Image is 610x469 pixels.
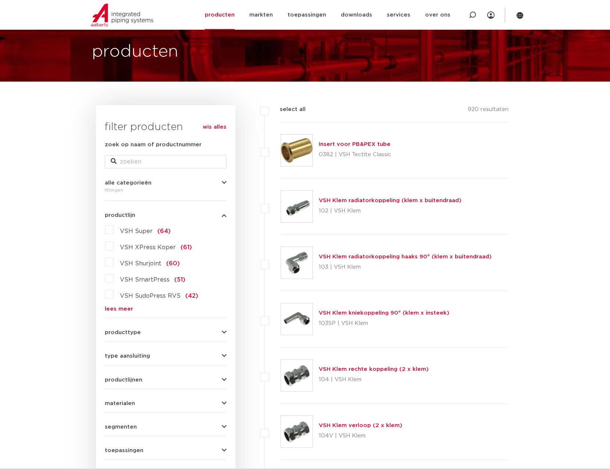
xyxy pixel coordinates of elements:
[105,140,201,149] label: zoek op naam of productnummer
[181,244,192,250] span: (61)
[185,293,198,299] span: (42)
[92,40,178,64] h1: producten
[166,261,180,266] span: (60)
[105,212,135,218] span: productlijn
[319,430,402,442] p: 104V | VSH Klem
[269,105,306,114] label: select all
[120,277,170,283] span: VSH SmartPress
[105,401,226,406] button: materialen
[174,277,185,283] span: (51)
[157,228,171,234] span: (64)
[105,424,226,430] button: segmenten
[105,448,226,453] button: toepassingen
[203,123,226,132] a: wis alles
[281,247,313,279] img: Thumbnail for VSH Klem radiatorkoppeling haaks 90° (klem x buitendraad)
[105,330,226,335] button: producttype
[319,318,449,329] p: 103SP | VSH Klem
[120,228,153,234] span: VSH Super
[319,261,492,273] p: 103 | VSH Klem
[105,120,226,135] h3: filter producten
[105,180,151,186] span: alle categorieën
[319,423,402,428] a: VSH Klem verloop (2 x klem)
[281,135,313,166] img: Thumbnail for Insert voor PB&PEX tube
[281,191,313,222] img: Thumbnail for VSH Klem radiatorkoppeling (klem x buitendraad)
[105,212,226,218] button: productlijn
[105,186,226,194] div: fittingen
[319,205,461,217] p: 102 | VSH Klem
[105,377,142,383] span: productlijnen
[105,353,150,359] span: type aansluiting
[105,306,226,312] a: lees meer
[319,198,461,203] a: VSH Klem radiatorkoppeling (klem x buitendraad)
[319,142,390,147] a: Insert voor PB&PEX tube
[281,359,313,391] img: Thumbnail for VSH Klem rechte koppeling (2 x klem)
[105,424,137,430] span: segmenten
[105,353,226,359] button: type aansluiting
[105,330,141,335] span: producttype
[319,310,449,316] a: VSH Klem kniekoppeling 90° (klem x insteek)
[319,254,492,259] a: VSH Klem radiatorkoppeling haaks 90° (klem x buitendraad)
[105,401,135,406] span: materialen
[319,374,429,386] p: 104 | VSH Klem
[105,377,226,383] button: productlijnen
[468,105,509,117] p: 920 resultaten
[105,448,143,453] span: toepassingen
[105,155,226,168] input: zoeken
[120,244,176,250] span: VSH XPress Koper
[281,303,313,335] img: Thumbnail for VSH Klem kniekoppeling 90° (klem x insteek)
[120,261,161,266] span: VSH Shurjoint
[319,149,391,161] p: 0382 | VSH Tectite Classic
[319,366,429,372] a: VSH Klem rechte koppeling (2 x klem)
[281,416,313,447] img: Thumbnail for VSH Klem verloop (2 x klem)
[105,180,226,186] button: alle categorieën
[120,293,181,299] span: VSH SudoPress RVS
